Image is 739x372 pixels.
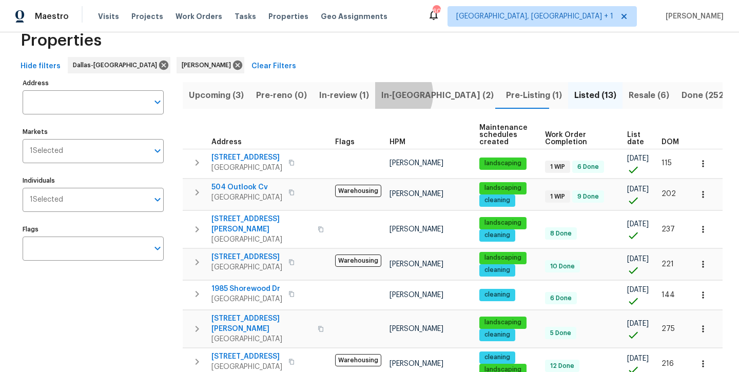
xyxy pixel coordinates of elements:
span: cleaning [480,266,514,275]
span: cleaning [480,231,514,240]
span: 275 [662,325,675,332]
button: Clear Filters [247,57,300,76]
span: 10 Done [546,262,579,271]
span: [DATE] [627,286,649,293]
span: [PERSON_NAME] [390,325,443,332]
span: Dallas-[GEOGRAPHIC_DATA] [73,60,161,70]
span: [DATE] [627,320,649,327]
span: 1985 Shorewood Dr [211,284,282,294]
span: List date [627,131,644,146]
span: 6 Done [573,163,603,171]
span: [DATE] [627,355,649,362]
span: [GEOGRAPHIC_DATA] [211,294,282,304]
span: 202 [662,190,676,198]
span: 6 Done [546,294,576,303]
span: Geo Assignments [321,11,387,22]
span: [DATE] [627,155,649,162]
button: Open [150,192,165,207]
span: landscaping [480,253,526,262]
span: Pre-reno (0) [256,88,307,103]
span: 8 Done [546,229,576,238]
button: Hide filters [16,57,65,76]
span: [PERSON_NAME] [390,360,443,367]
span: [STREET_ADDRESS] [211,152,282,163]
span: Tasks [235,13,256,20]
span: [GEOGRAPHIC_DATA] [211,234,312,245]
span: [PERSON_NAME] [662,11,724,22]
span: [GEOGRAPHIC_DATA] [211,362,282,372]
div: [PERSON_NAME] [177,57,244,73]
label: Markets [23,129,164,135]
span: [PERSON_NAME] [390,160,443,167]
span: [PERSON_NAME] [390,190,443,198]
div: 60 [433,6,440,16]
span: 115 [662,160,672,167]
span: cleaning [480,330,514,339]
span: [PERSON_NAME] [390,226,443,233]
span: [STREET_ADDRESS] [211,252,282,262]
span: [STREET_ADDRESS] [211,351,282,362]
span: 5 Done [546,329,575,338]
span: [GEOGRAPHIC_DATA] [211,163,282,173]
span: In-[GEOGRAPHIC_DATA] (2) [381,88,494,103]
button: Open [150,95,165,109]
span: Work Order Completion [545,131,610,146]
span: [GEOGRAPHIC_DATA] [211,262,282,272]
span: Listed (13) [574,88,616,103]
span: Warehousing [335,254,381,267]
span: Address [211,139,242,146]
span: [DATE] [627,256,649,263]
label: Address [23,80,164,86]
span: 237 [662,226,675,233]
span: cleaning [480,196,514,205]
span: Projects [131,11,163,22]
span: 9 Done [573,192,603,201]
span: cleaning [480,290,514,299]
span: Warehousing [335,185,381,197]
span: [STREET_ADDRESS][PERSON_NAME] [211,214,312,234]
span: 504 Outlook Cv [211,182,282,192]
div: Dallas-[GEOGRAPHIC_DATA] [68,57,170,73]
span: HPM [390,139,405,146]
span: 1 Selected [30,195,63,204]
span: [PERSON_NAME] [182,60,235,70]
span: In-review (1) [319,88,369,103]
span: 1 Selected [30,147,63,155]
span: Warehousing [335,354,381,366]
span: 1 WIP [546,163,569,171]
span: Visits [98,11,119,22]
label: Individuals [23,178,164,184]
label: Flags [23,226,164,232]
span: Clear Filters [251,60,296,73]
span: Maintenance schedules created [479,124,528,146]
button: Open [150,241,165,256]
span: Resale (6) [629,88,669,103]
span: Maestro [35,11,69,22]
span: [PERSON_NAME] [390,291,443,299]
span: [STREET_ADDRESS][PERSON_NAME] [211,314,312,334]
span: [GEOGRAPHIC_DATA], [GEOGRAPHIC_DATA] + 1 [456,11,613,22]
span: 221 [662,261,674,268]
span: cleaning [480,353,514,362]
span: Properties [21,35,102,46]
span: Work Orders [176,11,222,22]
span: 216 [662,360,674,367]
span: landscaping [480,318,526,327]
span: [DATE] [627,186,649,193]
span: Pre-Listing (1) [506,88,562,103]
span: Upcoming (3) [189,88,244,103]
span: landscaping [480,219,526,227]
span: Properties [268,11,308,22]
span: 144 [662,291,675,299]
span: DOM [662,139,679,146]
span: [DATE] [627,221,649,228]
span: landscaping [480,159,526,168]
span: Done (252) [682,88,727,103]
span: [GEOGRAPHIC_DATA] [211,192,282,203]
span: Hide filters [21,60,61,73]
span: 1 WIP [546,192,569,201]
button: Open [150,144,165,158]
span: [GEOGRAPHIC_DATA] [211,334,312,344]
span: 12 Done [546,362,578,370]
span: landscaping [480,184,526,192]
